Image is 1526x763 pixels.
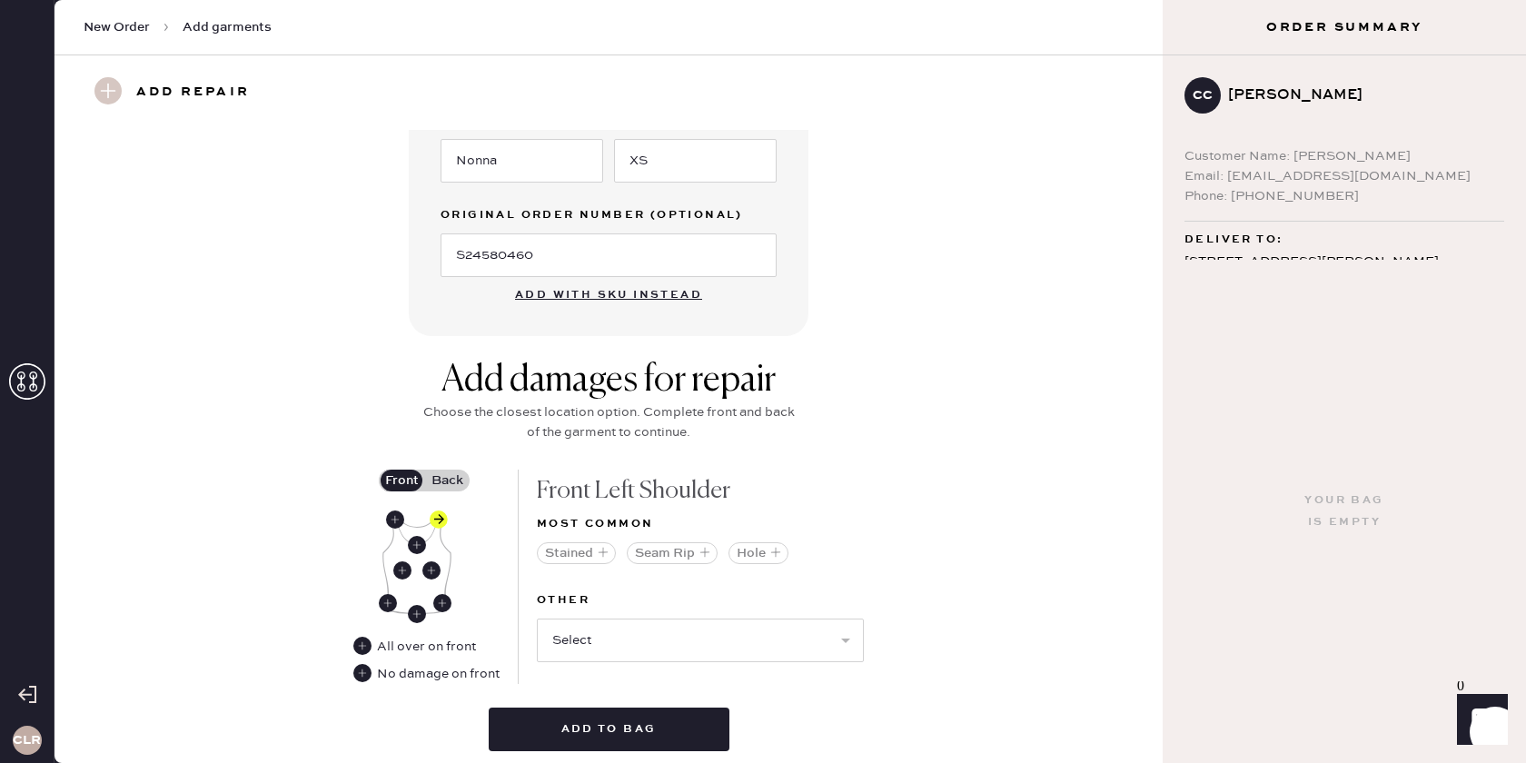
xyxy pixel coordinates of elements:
[1193,89,1213,102] h3: CC
[424,470,470,491] label: Back
[379,470,424,491] label: Front
[537,542,616,564] button: Stained
[13,734,41,747] h3: CLR
[418,402,799,442] div: Choose the closest location option. Complete front and back of the garment to continue.
[408,605,426,623] div: Front Center Hem
[1184,146,1504,166] div: Customer Name: [PERSON_NAME]
[441,139,603,183] input: e.g. Navy
[422,561,441,580] div: Front Left Body
[379,594,397,612] div: Front Right Seam
[489,708,729,751] button: Add to bag
[1184,186,1504,206] div: Phone: [PHONE_NUMBER]
[441,204,777,226] label: Original Order Number (Optional)
[441,233,777,277] input: e.g. 1020304
[1184,166,1504,186] div: Email: [EMAIL_ADDRESS][DOMAIN_NAME]
[1304,490,1383,533] div: Your bag is empty
[433,594,451,612] div: Front Left Seam
[537,590,864,611] label: Other
[1440,681,1518,759] iframe: Front Chat
[1184,229,1283,251] span: Deliver to:
[1184,251,1504,296] div: [STREET_ADDRESS][PERSON_NAME] Meridian , ID 83642
[377,664,500,684] div: No damage on front
[627,542,718,564] button: Seam Rip
[418,359,799,402] div: Add damages for repair
[504,277,713,313] button: Add with SKU instead
[1228,84,1490,106] div: [PERSON_NAME]
[183,18,272,36] span: Add garments
[386,510,404,529] div: Front Right Shoulder
[537,513,864,535] div: Most common
[728,542,788,564] button: Hole
[408,536,426,554] div: Front Center Neckline
[537,470,864,513] div: Front Left Shoulder
[353,664,500,684] div: No damage on front
[136,77,250,108] h3: Add repair
[84,18,150,36] span: New Order
[377,637,476,657] div: All over on front
[382,514,451,614] img: Garment image
[353,637,478,657] div: All over on front
[614,139,777,183] input: e.g. 30R
[1163,18,1526,36] h3: Order Summary
[430,510,448,529] div: Front Left Shoulder
[393,561,411,580] div: Front Right Body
